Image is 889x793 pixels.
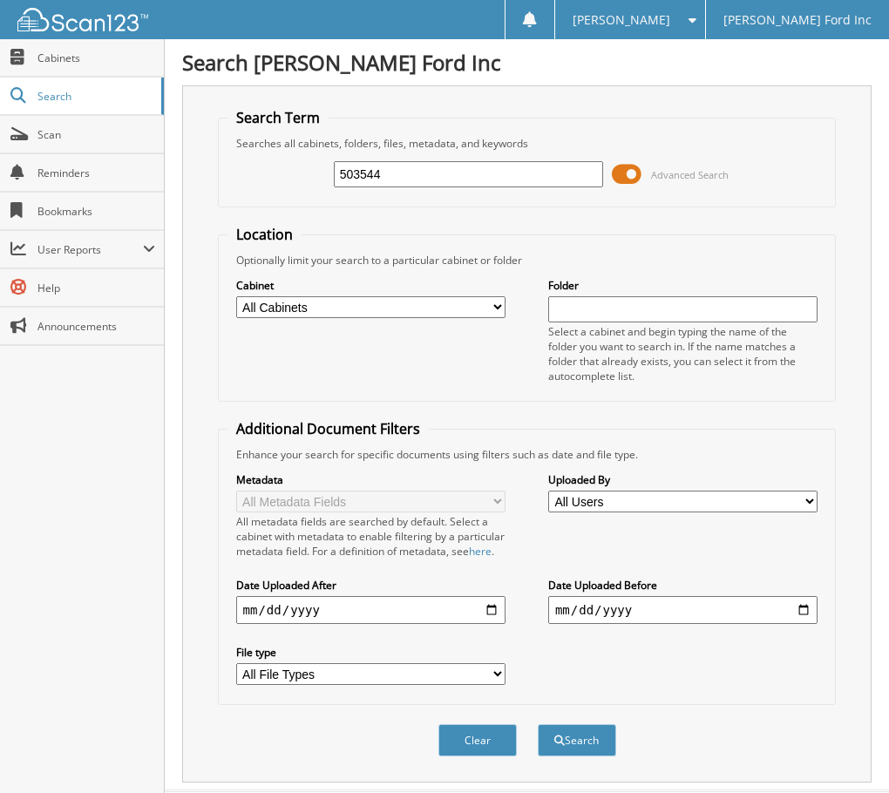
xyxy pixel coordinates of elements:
span: Scan [37,127,155,142]
span: Announcements [37,319,155,334]
h1: Search [PERSON_NAME] Ford Inc [182,48,872,77]
span: Advanced Search [651,168,729,181]
span: [PERSON_NAME] Ford Inc [723,15,872,25]
label: Uploaded By [548,472,818,487]
span: Cabinets [37,51,155,65]
legend: Location [227,225,302,244]
div: All metadata fields are searched by default. Select a cabinet with metadata to enable filtering b... [236,514,506,559]
span: User Reports [37,242,143,257]
span: Search [37,89,153,104]
legend: Search Term [227,108,329,127]
label: Cabinet [236,278,506,293]
label: Folder [548,278,818,293]
label: Date Uploaded Before [548,578,818,593]
div: Optionally limit your search to a particular cabinet or folder [227,253,827,268]
a: here [469,544,492,559]
span: Help [37,281,155,295]
span: Bookmarks [37,204,155,219]
label: Metadata [236,472,506,487]
iframe: Chat Widget [802,709,889,793]
label: Date Uploaded After [236,578,506,593]
div: Select a cabinet and begin typing the name of the folder you want to search in. If the name match... [548,324,818,383]
legend: Additional Document Filters [227,419,429,438]
div: Searches all cabinets, folders, files, metadata, and keywords [227,136,827,151]
input: end [548,596,818,624]
img: scan123-logo-white.svg [17,8,148,31]
input: start [236,596,506,624]
span: [PERSON_NAME] [573,15,670,25]
label: File type [236,645,506,660]
button: Clear [438,724,517,756]
button: Search [538,724,616,756]
div: Enhance your search for specific documents using filters such as date and file type. [227,447,827,462]
span: Reminders [37,166,155,180]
